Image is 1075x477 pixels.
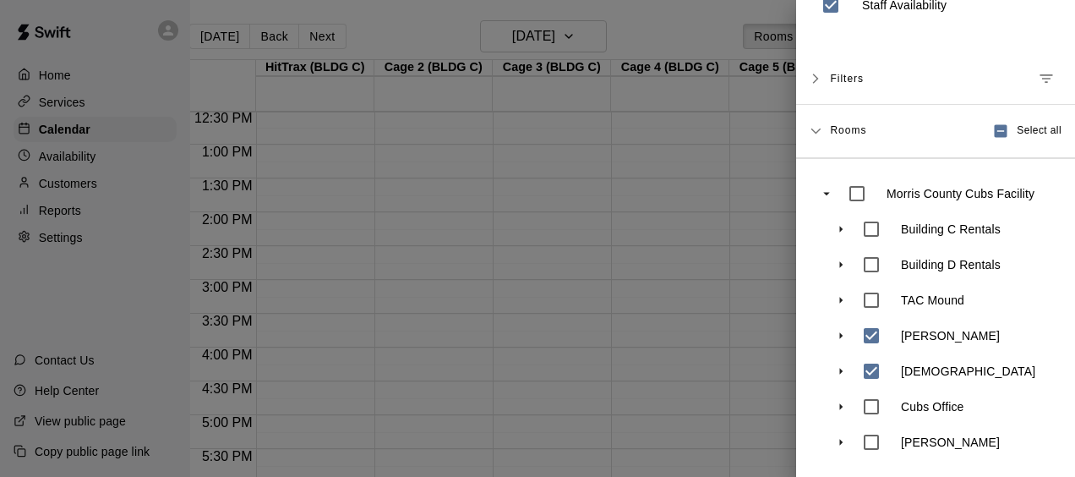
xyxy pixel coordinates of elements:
[796,105,1075,158] div: RoomsSelect all
[901,398,964,415] p: Cubs Office
[901,434,1000,451] p: [PERSON_NAME]
[813,176,1058,460] ul: swift facility view
[901,327,1000,344] p: [PERSON_NAME]
[830,123,866,136] span: Rooms
[1017,123,1061,140] span: Select all
[1031,63,1061,94] button: Manage filters
[830,63,864,94] span: Filters
[901,363,1035,380] p: [DEMOGRAPHIC_DATA]
[901,221,1001,238] p: Building C Rentals
[887,185,1034,202] p: Morris County Cubs Facility
[901,256,1001,273] p: Building D Rentals
[796,53,1075,105] div: FiltersManage filters
[901,292,964,309] p: TAC Mound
